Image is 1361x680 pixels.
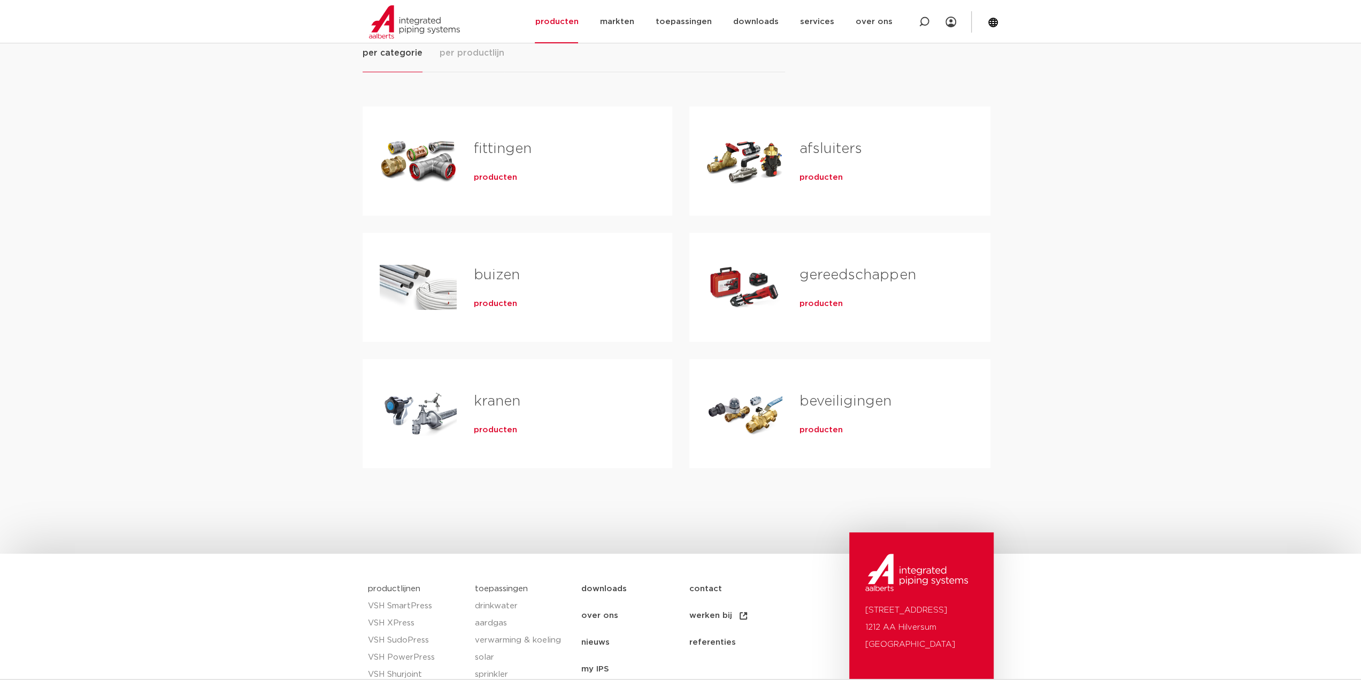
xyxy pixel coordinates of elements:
[440,47,504,59] span: per productlijn
[363,46,999,485] div: Tabs. Open items met enter of spatie, sluit af met escape en navigeer met de pijltoetsen.
[689,576,796,602] a: contact
[799,268,916,282] a: gereedschappen
[474,394,520,408] a: kranen
[474,142,532,156] a: fittingen
[689,602,796,629] a: werken bij
[474,172,517,183] a: producten
[689,629,796,656] a: referenties
[474,299,517,309] a: producten
[474,585,527,593] a: toepassingen
[474,632,571,649] a: verwarming & koeling
[368,632,464,649] a: VSH SudoPress
[581,576,689,602] a: downloads
[799,425,843,435] a: producten
[799,394,891,408] a: beveiligingen
[474,425,517,435] a: producten
[474,649,571,666] a: solar
[368,598,464,615] a: VSH SmartPress
[474,268,520,282] a: buizen
[581,602,689,629] a: over ons
[865,602,978,653] p: [STREET_ADDRESS] 1212 AA Hilversum [GEOGRAPHIC_DATA]
[474,615,571,632] a: aardgas
[368,585,420,593] a: productlijnen
[368,649,464,666] a: VSH PowerPress
[368,615,464,632] a: VSH XPress
[474,598,571,615] a: drinkwater
[799,299,843,309] a: producten
[363,47,422,59] span: per categorie
[581,629,689,656] a: nieuws
[799,172,843,183] a: producten
[799,142,862,156] a: afsluiters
